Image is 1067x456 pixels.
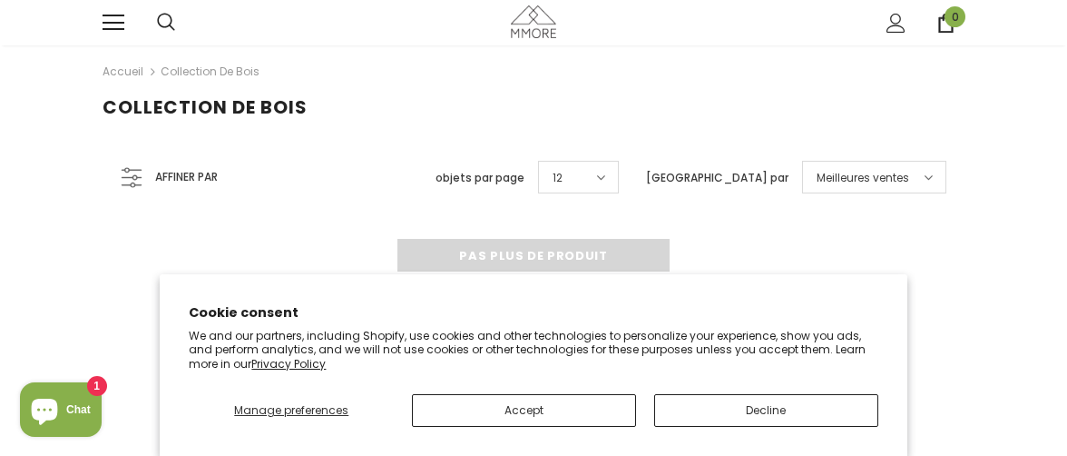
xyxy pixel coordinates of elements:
span: Collection de bois [103,94,308,120]
h2: Cookie consent [189,303,877,322]
img: Cas MMORE [511,5,556,37]
button: Decline [654,394,878,427]
inbox-online-store-chat: Shopify online store chat [15,382,107,441]
span: 0 [945,6,965,27]
span: Meilleures ventes [817,169,909,187]
span: 12 [553,169,563,187]
span: Affiner par [155,167,218,187]
p: We and our partners, including Shopify, use cookies and other technologies to personalize your ex... [189,329,877,372]
span: Manage preferences [234,402,348,418]
button: Manage preferences [189,394,394,427]
a: 0 [936,14,955,33]
a: Accueil [103,61,143,83]
label: [GEOGRAPHIC_DATA] par [646,169,788,187]
label: objets par page [436,169,524,187]
a: Privacy Policy [251,356,326,372]
a: Collection de bois [161,64,259,79]
button: Accept [412,394,636,427]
